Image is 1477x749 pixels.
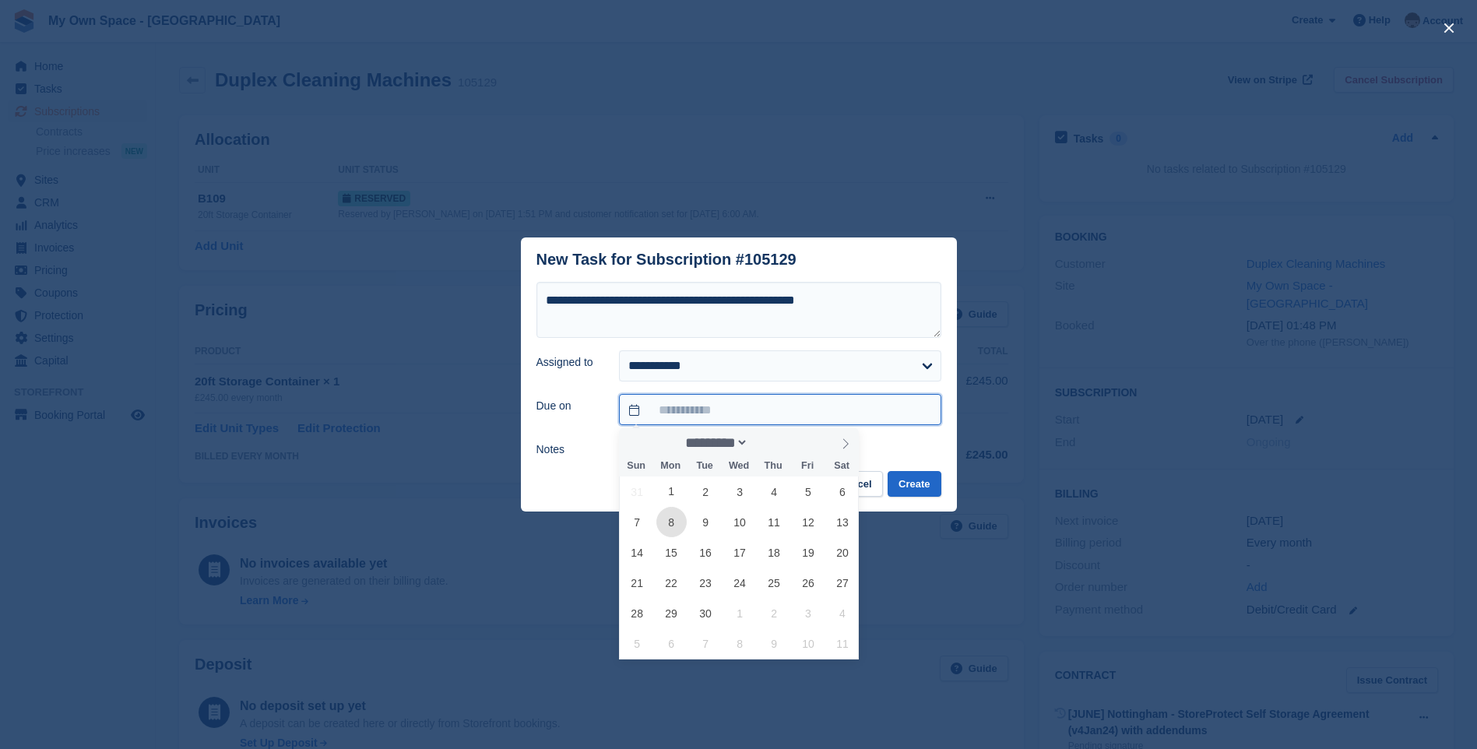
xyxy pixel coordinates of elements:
[793,568,824,598] span: September 26, 2025
[691,568,721,598] span: September 23, 2025
[536,354,601,371] label: Assigned to
[536,441,601,458] label: Notes
[827,537,857,568] span: September 20, 2025
[725,537,755,568] span: September 17, 2025
[691,598,721,628] span: September 30, 2025
[622,598,652,628] span: September 28, 2025
[725,598,755,628] span: October 1, 2025
[536,398,601,414] label: Due on
[691,507,721,537] span: September 9, 2025
[656,598,687,628] span: September 29, 2025
[656,568,687,598] span: September 22, 2025
[536,251,797,269] div: New Task for Subscription #105129
[656,628,687,659] span: October 6, 2025
[825,461,859,471] span: Sat
[759,598,789,628] span: October 2, 2025
[653,461,688,471] span: Mon
[622,476,652,507] span: August 31, 2025
[827,628,857,659] span: October 11, 2025
[793,476,824,507] span: September 5, 2025
[793,628,824,659] span: October 10, 2025
[759,568,789,598] span: September 25, 2025
[622,537,652,568] span: September 14, 2025
[759,476,789,507] span: September 4, 2025
[748,434,797,451] input: Year
[619,461,653,471] span: Sun
[725,568,755,598] span: September 24, 2025
[1437,16,1461,40] button: close
[680,434,749,451] select: Month
[759,507,789,537] span: September 11, 2025
[656,507,687,537] span: September 8, 2025
[722,461,756,471] span: Wed
[827,476,857,507] span: September 6, 2025
[756,461,790,471] span: Thu
[622,628,652,659] span: October 5, 2025
[688,461,722,471] span: Tue
[725,476,755,507] span: September 3, 2025
[759,628,789,659] span: October 9, 2025
[725,507,755,537] span: September 10, 2025
[790,461,825,471] span: Fri
[827,507,857,537] span: September 13, 2025
[759,537,789,568] span: September 18, 2025
[827,568,857,598] span: September 27, 2025
[691,537,721,568] span: September 16, 2025
[691,476,721,507] span: September 2, 2025
[793,507,824,537] span: September 12, 2025
[622,568,652,598] span: September 21, 2025
[827,598,857,628] span: October 4, 2025
[725,628,755,659] span: October 8, 2025
[793,598,824,628] span: October 3, 2025
[888,471,941,497] button: Create
[656,476,687,507] span: September 1, 2025
[691,628,721,659] span: October 7, 2025
[793,537,824,568] span: September 19, 2025
[656,537,687,568] span: September 15, 2025
[622,507,652,537] span: September 7, 2025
